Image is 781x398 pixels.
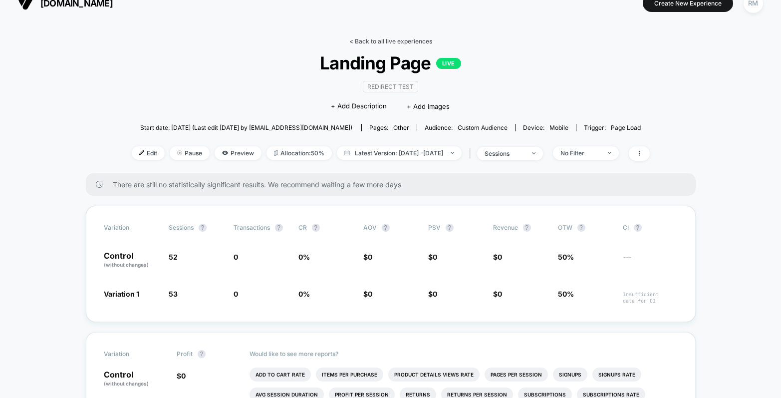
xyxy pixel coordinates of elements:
[493,253,502,261] span: $
[132,146,165,160] span: Edit
[368,290,372,298] span: 0
[388,368,480,382] li: Product Details Views Rate
[344,150,350,155] img: calendar
[369,124,409,131] div: Pages:
[139,150,144,155] img: edit
[198,350,206,358] button: ?
[493,224,518,231] span: Revenue
[493,290,502,298] span: $
[113,180,676,189] span: There are still no statistically significant results. We recommend waiting a few more days
[363,81,418,92] span: Redirect Test
[532,152,535,154] img: end
[428,290,437,298] span: $
[104,224,159,232] span: Variation
[558,253,574,261] span: 50%
[331,101,387,111] span: + Add Description
[485,368,548,382] li: Pages Per Session
[623,224,678,232] span: CI
[611,124,641,131] span: Page Load
[498,290,502,298] span: 0
[623,254,678,269] span: ---
[169,253,178,261] span: 52
[446,224,454,232] button: ?
[104,350,159,358] span: Variation
[250,368,311,382] li: Add To Cart Rate
[382,224,390,232] button: ?
[234,253,238,261] span: 0
[608,152,611,154] img: end
[558,224,613,232] span: OTW
[523,224,531,232] button: ?
[157,52,623,73] span: Landing Page
[349,37,432,45] a: < Back to all live experiences
[485,150,524,157] div: sessions
[584,124,641,131] div: Trigger:
[337,146,462,160] span: Latest Version: [DATE] - [DATE]
[181,372,186,380] span: 0
[177,350,193,358] span: Profit
[177,150,182,155] img: end
[363,290,372,298] span: $
[312,224,320,232] button: ?
[177,372,186,380] span: $
[458,124,508,131] span: Custom Audience
[234,224,270,231] span: Transactions
[298,224,307,231] span: CR
[104,371,167,388] p: Control
[275,224,283,232] button: ?
[104,252,159,269] p: Control
[104,290,139,298] span: Variation 1
[498,253,502,261] span: 0
[553,368,587,382] li: Signups
[266,146,332,160] span: Allocation: 50%
[425,124,508,131] div: Audience:
[515,124,576,131] span: Device:
[592,368,641,382] li: Signups Rate
[169,290,178,298] span: 53
[634,224,642,232] button: ?
[140,124,352,131] span: Start date: [DATE] (Last edit [DATE] by [EMAIL_ADDRESS][DOMAIN_NAME])
[234,290,238,298] span: 0
[169,224,194,231] span: Sessions
[393,124,409,131] span: other
[363,253,372,261] span: $
[433,290,437,298] span: 0
[316,368,383,382] li: Items Per Purchase
[215,146,261,160] span: Preview
[623,291,678,304] span: Insufficient data for CI
[104,381,149,387] span: (without changes)
[433,253,437,261] span: 0
[467,146,477,161] span: |
[199,224,207,232] button: ?
[104,262,149,268] span: (without changes)
[368,253,372,261] span: 0
[558,290,574,298] span: 50%
[298,253,310,261] span: 0 %
[407,102,450,110] span: + Add Images
[560,149,600,157] div: No Filter
[274,150,278,156] img: rebalance
[451,152,454,154] img: end
[428,253,437,261] span: $
[170,146,210,160] span: Pause
[428,224,441,231] span: PSV
[436,58,461,69] p: LIVE
[549,124,568,131] span: mobile
[298,290,310,298] span: 0 %
[363,224,377,231] span: AOV
[250,350,678,358] p: Would like to see more reports?
[577,224,585,232] button: ?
